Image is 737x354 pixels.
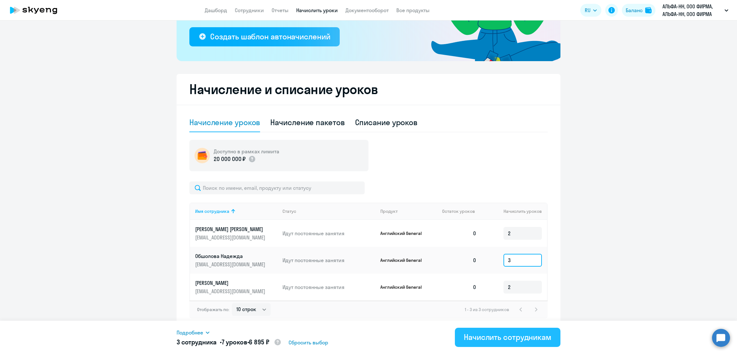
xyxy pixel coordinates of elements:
span: Подробнее [177,329,203,336]
div: Начислить сотрудникам [464,332,551,342]
div: Статус [282,208,296,214]
h5: 3 сотрудника • • [177,338,281,347]
p: Идут постоянные занятия [282,257,375,264]
span: RU [585,6,590,14]
p: АЛЬФА-НН, ООО ФИРМА, АЛЬФА-НН, ООО ФИРМА [662,3,722,18]
p: [PERSON_NAME] [195,279,267,286]
p: [EMAIL_ADDRESS][DOMAIN_NAME] [195,261,267,268]
div: Продукт [380,208,437,214]
input: Поиск по имени, email, продукту или статусу [189,181,365,194]
span: 6 895 ₽ [249,338,269,346]
div: Статус [282,208,375,214]
p: Обшолова Надежда [195,253,267,260]
div: Списание уроков [355,117,418,127]
a: Дашборд [205,7,227,13]
p: 20 000 000 ₽ [214,155,246,163]
div: Создать шаблон автоначислений [210,31,330,42]
a: Сотрудники [235,7,264,13]
p: Идут постоянные занятия [282,230,375,237]
p: Английский General [380,230,428,236]
span: Остаток уроков [442,208,475,214]
img: balance [645,7,652,13]
td: 0 [437,247,482,274]
div: Баланс [626,6,643,14]
button: АЛЬФА-НН, ООО ФИРМА, АЛЬФА-НН, ООО ФИРМА [659,3,732,18]
span: Сбросить выбор [289,339,328,346]
a: [PERSON_NAME][EMAIL_ADDRESS][DOMAIN_NAME] [195,279,277,295]
h2: Начисление и списание уроков [189,82,548,97]
img: wallet-circle.png [194,148,210,163]
p: [EMAIL_ADDRESS][DOMAIN_NAME] [195,234,267,241]
span: 7 уроков [222,338,247,346]
a: Все продукты [396,7,430,13]
button: Балансbalance [622,4,655,17]
div: Начисление пакетов [270,117,345,127]
button: Начислить сотрудникам [455,328,560,347]
p: [EMAIL_ADDRESS][DOMAIN_NAME] [195,288,267,295]
td: 0 [437,220,482,247]
button: Создать шаблон автоначислений [189,27,340,46]
span: 1 - 3 из 3 сотрудников [465,307,509,312]
span: Отображать по: [197,307,229,312]
div: Остаток уроков [442,208,482,214]
a: [PERSON_NAME] [PERSON_NAME][EMAIL_ADDRESS][DOMAIN_NAME] [195,226,277,241]
p: [PERSON_NAME] [PERSON_NAME] [195,226,267,233]
a: Документооборот [345,7,389,13]
p: Идут постоянные занятия [282,284,375,291]
th: Начислить уроков [482,203,547,220]
p: Английский General [380,257,428,263]
p: Английский General [380,284,428,290]
div: Имя сотрудника [195,208,229,214]
button: RU [580,4,601,17]
a: Обшолова Надежда[EMAIL_ADDRESS][DOMAIN_NAME] [195,253,277,268]
div: Продукт [380,208,398,214]
div: Имя сотрудника [195,208,277,214]
td: 0 [437,274,482,301]
a: Начислить уроки [296,7,338,13]
a: Отчеты [272,7,289,13]
h5: Доступно в рамках лимита [214,148,279,155]
div: Начисление уроков [189,117,260,127]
